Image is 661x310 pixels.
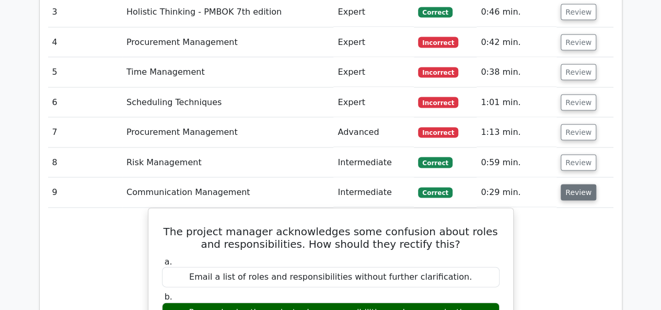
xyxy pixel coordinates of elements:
[477,28,556,58] td: 0:42 min.
[561,4,596,20] button: Review
[477,148,556,178] td: 0:59 min.
[333,58,414,87] td: Expert
[333,88,414,118] td: Expert
[333,148,414,178] td: Intermediate
[561,124,596,141] button: Review
[561,185,596,201] button: Review
[48,118,122,147] td: 7
[418,7,452,18] span: Correct
[477,58,556,87] td: 0:38 min.
[418,157,452,168] span: Correct
[418,37,458,48] span: Incorrect
[48,58,122,87] td: 5
[161,225,501,250] h5: The project manager acknowledges some confusion about roles and responsibilities. How should they...
[333,28,414,58] td: Expert
[477,178,556,208] td: 0:29 min.
[48,88,122,118] td: 6
[162,267,500,288] div: Email a list of roles and responsibilities without further clarification.
[477,118,556,147] td: 1:13 min.
[333,118,414,147] td: Advanced
[48,178,122,208] td: 9
[122,88,333,118] td: Scheduling Techniques
[333,178,414,208] td: Intermediate
[122,28,333,58] td: Procurement Management
[122,178,333,208] td: Communication Management
[122,148,333,178] td: Risk Management
[418,128,458,138] span: Incorrect
[122,118,333,147] td: Procurement Management
[165,257,172,267] span: a.
[561,95,596,111] button: Review
[418,188,452,198] span: Correct
[48,28,122,58] td: 4
[561,155,596,171] button: Review
[122,58,333,87] td: Time Management
[165,292,172,302] span: b.
[418,97,458,108] span: Incorrect
[418,67,458,78] span: Incorrect
[561,64,596,81] button: Review
[561,35,596,51] button: Review
[48,148,122,178] td: 8
[477,88,556,118] td: 1:01 min.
